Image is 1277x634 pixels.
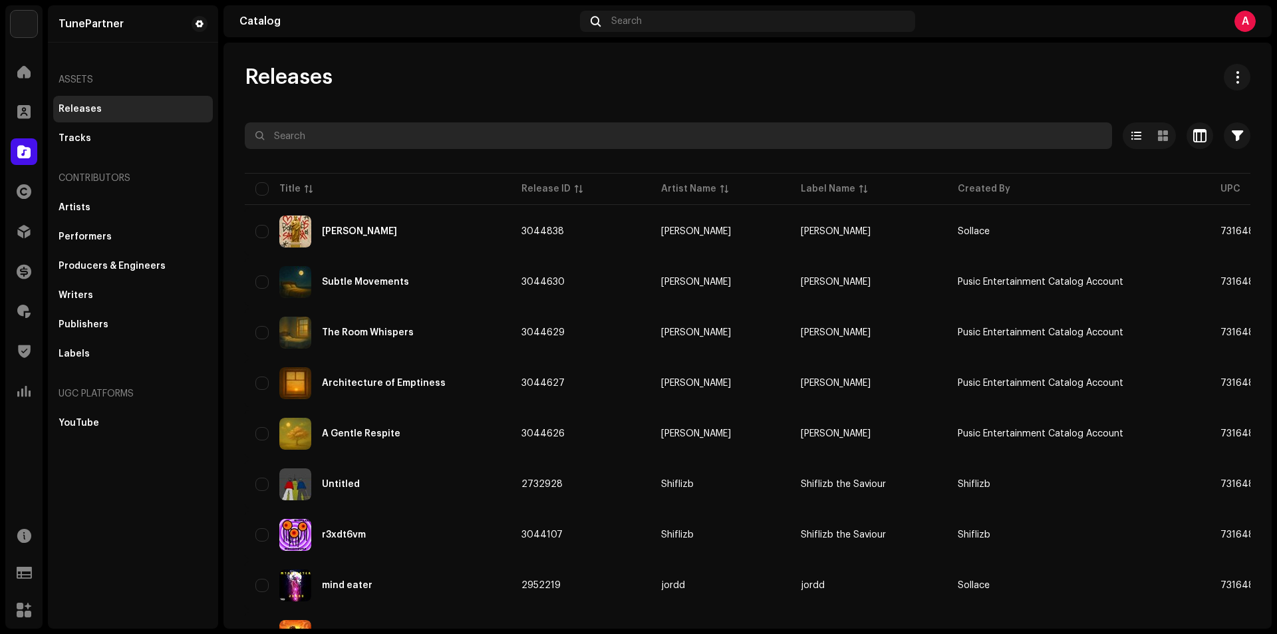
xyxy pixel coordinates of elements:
img: 6b173370-a84c-494d-9859-4e4404c07acc [279,317,311,349]
div: Releases [59,104,102,114]
img: 3ab88abb-1816-4e8c-8bf3-7664c2d1cf59 [279,266,311,298]
div: Publishers [59,319,108,330]
span: Shiflizb [661,530,780,540]
div: The Room Whispers [322,328,414,337]
re-m-nav-item: Performers [53,224,213,250]
div: mind eater [322,581,372,590]
span: Sollace [958,227,990,236]
re-m-nav-item: Producers & Engineers [53,253,213,279]
re-m-nav-item: Releases [53,96,213,122]
div: Catalog [239,16,575,27]
re-a-nav-header: UGC Platforms [53,378,213,410]
div: [PERSON_NAME] [661,379,731,388]
div: Release ID [521,182,571,196]
span: jordd [801,581,825,590]
div: r3xdt6vm [322,530,366,540]
span: Pusic Entertainment Catalog Account [958,429,1123,438]
re-m-nav-item: Tracks [53,125,213,152]
div: Title [279,182,301,196]
span: Shiflizb [661,480,780,489]
div: Untitled [322,480,360,489]
span: Shiflizb the Saviour [801,530,886,540]
span: Jin Shuhan [801,277,871,287]
div: Subtle Movements [322,277,409,287]
span: Sollace [958,581,990,590]
span: Releases [245,64,333,90]
img: e9df6daf-911e-4c49-ba98-1b2403521cb4 [279,468,311,500]
img: 8a4e7ff4-2b7f-4645-a756-c5776a3efe4e [279,569,311,601]
div: [PERSON_NAME] [661,429,731,438]
div: Labels [59,349,90,359]
img: abf65341-195d-405d-9d4c-3e9125fdd95d [279,519,311,551]
div: A Gentle Respite [322,429,400,438]
span: Shiflizb the Saviour [801,480,886,489]
span: Pusic Entertainment Catalog Account [958,328,1123,337]
img: ee562044-64a1-4372-ba3a-2df59c7b2d93 [279,418,311,450]
img: cb2bd5e9-9072-4636-a58a-9bf6b35429f3 [279,367,311,399]
div: Artists [59,202,90,213]
span: Jin Shuhan [801,429,871,438]
span: 3044627 [521,379,565,388]
re-m-nav-item: Publishers [53,311,213,338]
span: 3044626 [521,429,565,438]
div: Label Name [801,182,855,196]
span: 2732928 [521,480,563,489]
div: Tracks [59,133,91,144]
span: Jin Shuhan [801,379,871,388]
div: [PERSON_NAME] [661,328,731,337]
span: 3044838 [521,227,564,236]
span: Jin Shuhan [661,277,780,287]
div: A [1234,11,1256,32]
input: Search [245,122,1112,149]
div: Shiflizb [661,530,694,540]
div: [PERSON_NAME] [661,277,731,287]
span: Jin Shuhan [661,429,780,438]
span: Jin Shuhan [661,328,780,337]
div: herodotus [322,227,397,236]
re-m-nav-item: Artists [53,194,213,221]
div: jordd [661,581,685,590]
re-m-nav-item: Writers [53,282,213,309]
div: Shiflizb [661,480,694,489]
re-m-nav-item: YouTube [53,410,213,436]
span: Shiflizb [958,530,990,540]
span: Pusic Entertainment Catalog Account [958,379,1123,388]
span: Pusic Entertainment Catalog Account [958,277,1123,287]
div: Performers [59,232,112,242]
div: YouTube [59,418,99,428]
span: AJ Elde [661,227,780,236]
span: Search [611,16,642,27]
span: Jin Shuhan [661,379,780,388]
span: AJ Elde [801,227,871,236]
div: [PERSON_NAME] [661,227,731,236]
div: Writers [59,290,93,301]
span: 3044629 [521,328,565,337]
span: jordd [661,581,780,590]
div: Artist Name [661,182,716,196]
re-m-nav-item: Labels [53,341,213,367]
span: Jin Shuhan [801,328,871,337]
re-a-nav-header: Assets [53,64,213,96]
re-a-nav-header: Contributors [53,162,213,194]
img: bb549e82-3f54-41b5-8d74-ce06bd45c366 [11,11,37,37]
div: Producers & Engineers [59,261,166,271]
img: f961a42e-e736-4bfe-89f0-4c338252aa95 [279,216,311,247]
div: Architecture of Emptiness [322,379,446,388]
span: 3044107 [521,530,563,540]
span: 2952219 [521,581,561,590]
span: 3044630 [521,277,565,287]
span: Shiflizb [958,480,990,489]
div: TunePartner [59,19,124,29]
